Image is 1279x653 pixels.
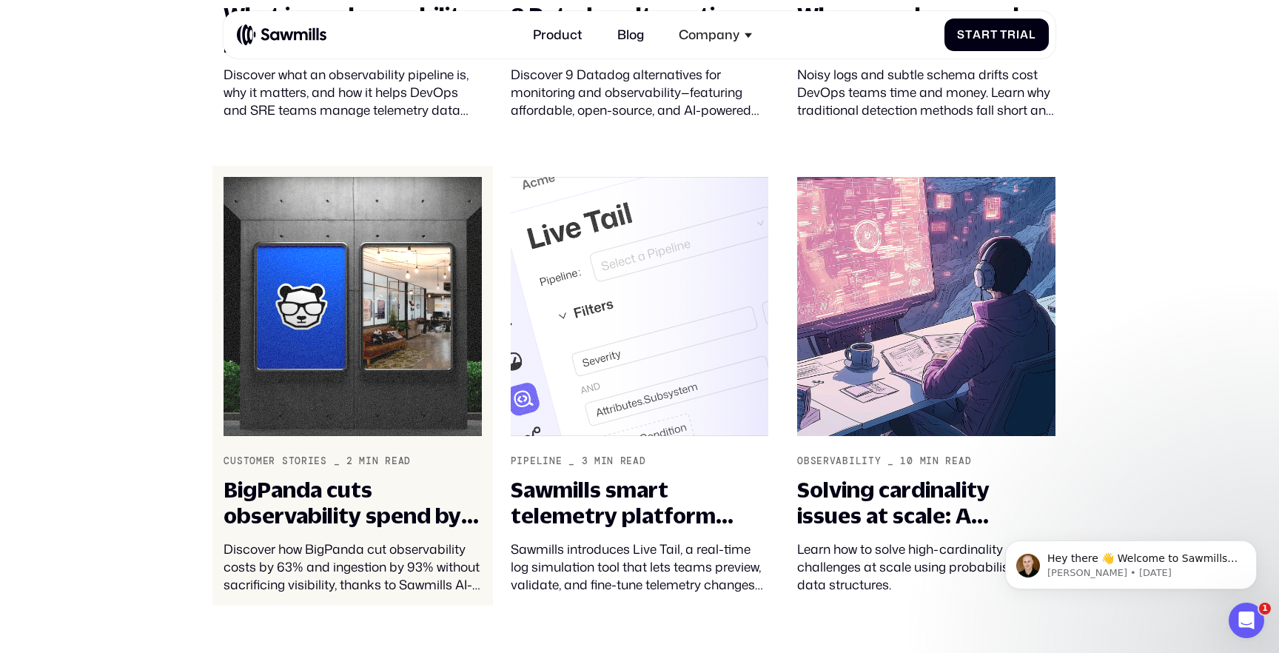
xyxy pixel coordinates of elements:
div: Solving cardinality issues at scale: A practical guide to probabilistic data structures [797,477,1055,529]
span: r [981,28,990,41]
div: Discover 9 Datadog alternatives for monitoring and observability—featuring affordable, open-sourc... [511,66,768,120]
div: Sawmills smart telemetry platform adds Live Tail to help visualize telemetry changes [511,477,768,529]
span: l [1029,28,1036,41]
div: Noisy logs and subtle schema drifts cost DevOps teams time and money. Learn why traditional detec... [797,66,1055,120]
span: S [957,28,965,41]
div: Pipeline [511,455,563,467]
div: _ [568,455,575,467]
div: When your logs speak 1,000 dialects: The challenge of finding data issues [797,2,1055,55]
span: a [973,28,981,41]
a: Observability_10min readSolving cardinality issues at scale: A practical guide to probabilistic d... [786,166,1067,605]
div: min read [920,455,972,467]
div: Company [669,18,762,53]
a: Blog [608,18,654,53]
div: Discover how BigPanda cut observability costs by 63% and ingestion by 93% without sacrificing vis... [224,540,481,595]
div: min read [594,455,646,467]
span: t [965,28,973,41]
div: Learn how to solve high-cardinality challenges at scale using probabilistic data structures. [797,540,1055,595]
div: Customer Stories [224,455,327,467]
div: _ [887,455,894,467]
div: BigPanda cuts observability spend by over 60% and ingestion by 93% [224,477,481,529]
div: min read [359,455,411,467]
a: Pipeline_3min readSawmills smart telemetry platform adds Live Tail to help visualize telemetry ch... [500,166,780,605]
div: 2 [346,455,353,467]
div: What is an observability pipeline [224,2,481,55]
div: 10 [900,455,913,467]
div: Company [679,27,739,43]
div: Observability [797,455,881,467]
a: Product [523,18,591,53]
div: 8 Datadog alternatives (Including more cost effective options for DevOps teams) [511,2,768,55]
span: t [990,28,998,41]
div: 3 [582,455,588,467]
span: r [1007,28,1016,41]
iframe: Intercom notifications message [983,509,1279,613]
span: i [1016,28,1020,41]
iframe: Intercom live chat [1229,603,1264,638]
a: StartTrial [944,19,1049,51]
div: Sawmills introduces Live Tail, a real-time log simulation tool that lets teams preview, validate,... [511,540,768,595]
span: 1 [1259,603,1271,615]
div: Discover what an observability pipeline is, why it matters, and how it helps DevOps and SRE teams... [224,66,481,120]
span: a [1020,28,1029,41]
span: T [1000,28,1007,41]
a: Customer Stories_2min readBigPanda cuts observability spend by over 60% and ingestion by 93%Disco... [212,166,493,605]
div: _ [334,455,340,467]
